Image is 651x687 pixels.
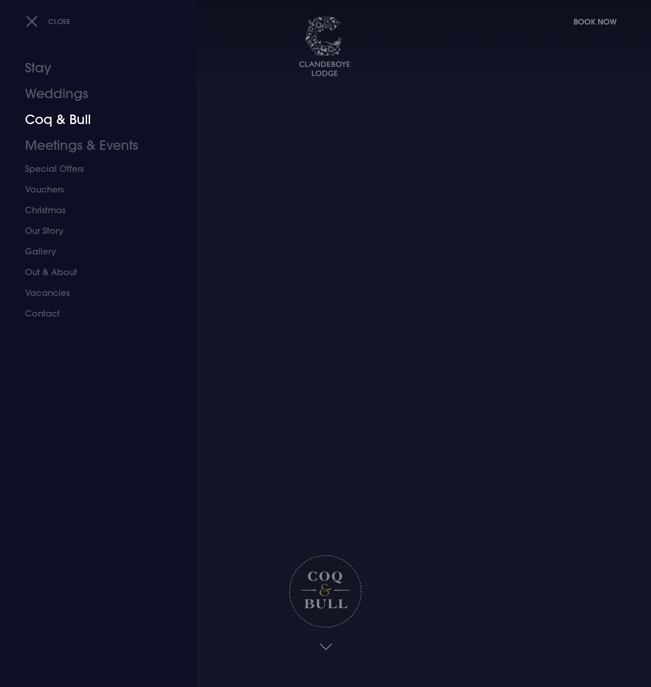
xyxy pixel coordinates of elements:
a: Meetings & Events [25,133,161,159]
a: Weddings [25,81,161,107]
a: Coq & Bull [25,107,161,133]
a: Christmas [25,200,161,221]
a: Stay [25,55,161,81]
span: Close [48,17,71,26]
a: Contact [25,303,161,324]
a: Our Story [25,221,161,241]
a: Gallery [25,241,161,262]
a: Out & About [25,262,161,283]
button: Close [26,12,71,30]
a: Vacancies [25,283,161,303]
a: Vouchers [25,179,161,200]
a: Special Offers [25,159,161,179]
